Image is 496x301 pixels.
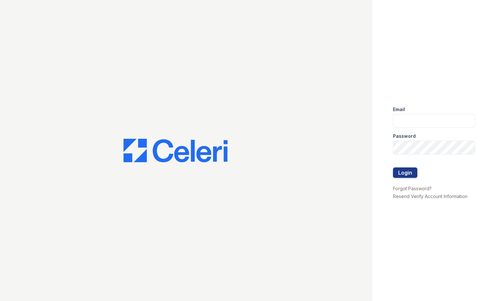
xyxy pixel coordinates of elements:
img: CE_Logo_Blue-a8612792a0a2168367f1c8372b55b34899dd931a85d93a1a3d3e32e68fde9ad4.png [124,139,228,162]
button: Login [393,167,417,178]
a: Forgot Password? [393,186,432,191]
a: Resend Verify Account Information [393,193,467,199]
label: Password [393,133,416,139]
label: Email [393,106,405,113]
